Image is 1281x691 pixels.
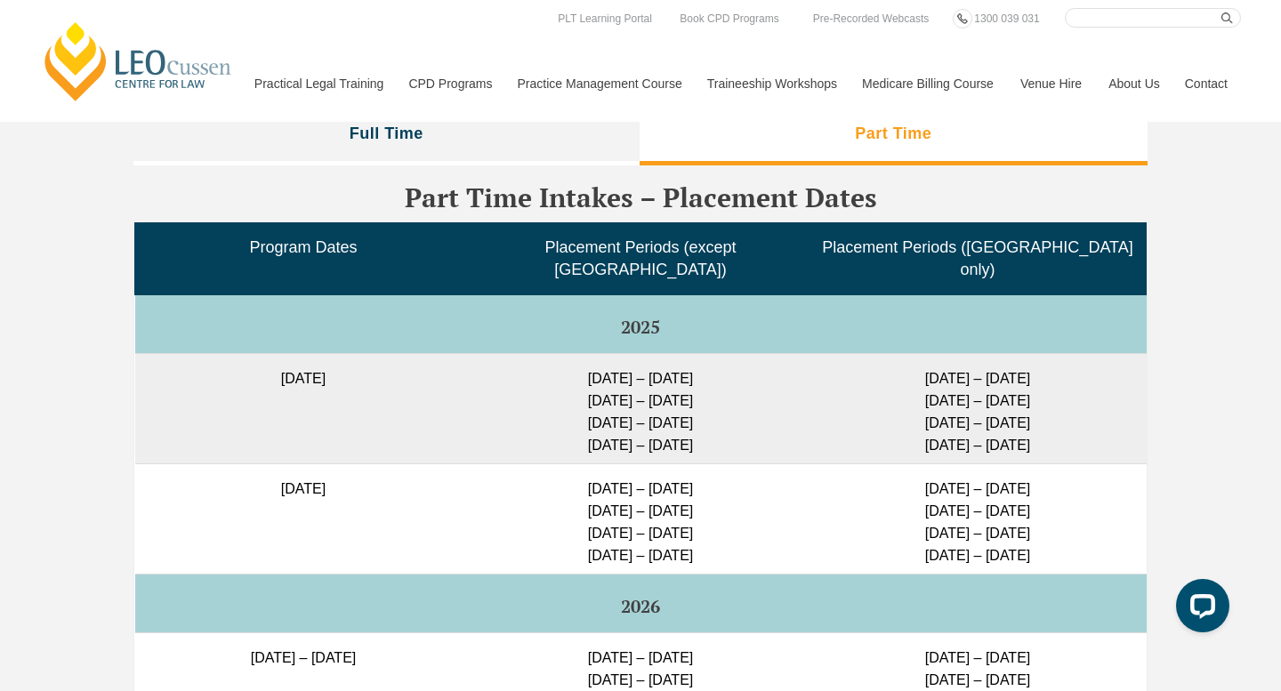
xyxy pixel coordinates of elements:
[395,45,504,122] a: CPD Programs
[855,124,931,144] h3: Part Time
[142,597,1140,616] h5: 2026
[1095,45,1172,122] a: About Us
[810,463,1147,574] td: [DATE] – [DATE] [DATE] – [DATE] [DATE] – [DATE] [DATE] – [DATE]
[810,353,1147,463] td: [DATE] – [DATE] [DATE] – [DATE] [DATE] – [DATE] [DATE] – [DATE]
[974,12,1039,25] span: 1300 039 031
[504,45,694,122] a: Practice Management Course
[544,238,736,278] span: Placement Periods (except [GEOGRAPHIC_DATA])
[1162,572,1237,647] iframe: LiveChat chat widget
[350,124,423,144] h3: Full Time
[849,45,1007,122] a: Medicare Billing Course
[822,238,1132,278] span: Placement Periods ([GEOGRAPHIC_DATA] only)
[694,45,849,122] a: Traineeship Workshops
[472,353,810,463] td: [DATE] – [DATE] [DATE] – [DATE] [DATE] – [DATE] [DATE] – [DATE]
[970,9,1043,28] a: 1300 039 031
[135,463,472,574] td: [DATE]
[1007,45,1095,122] a: Venue Hire
[40,20,237,103] a: [PERSON_NAME] Centre for Law
[135,353,472,463] td: [DATE]
[133,183,1148,213] h3: Part Time Intakes – Placement Dates
[142,317,1140,337] h5: 2025
[241,45,396,122] a: Practical Legal Training
[675,9,783,28] a: Book CPD Programs
[809,9,934,28] a: Pre-Recorded Webcasts
[553,9,657,28] a: PLT Learning Portal
[472,463,810,574] td: [DATE] – [DATE] [DATE] – [DATE] [DATE] – [DATE] [DATE] – [DATE]
[1172,45,1241,122] a: Contact
[249,238,357,256] span: Program Dates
